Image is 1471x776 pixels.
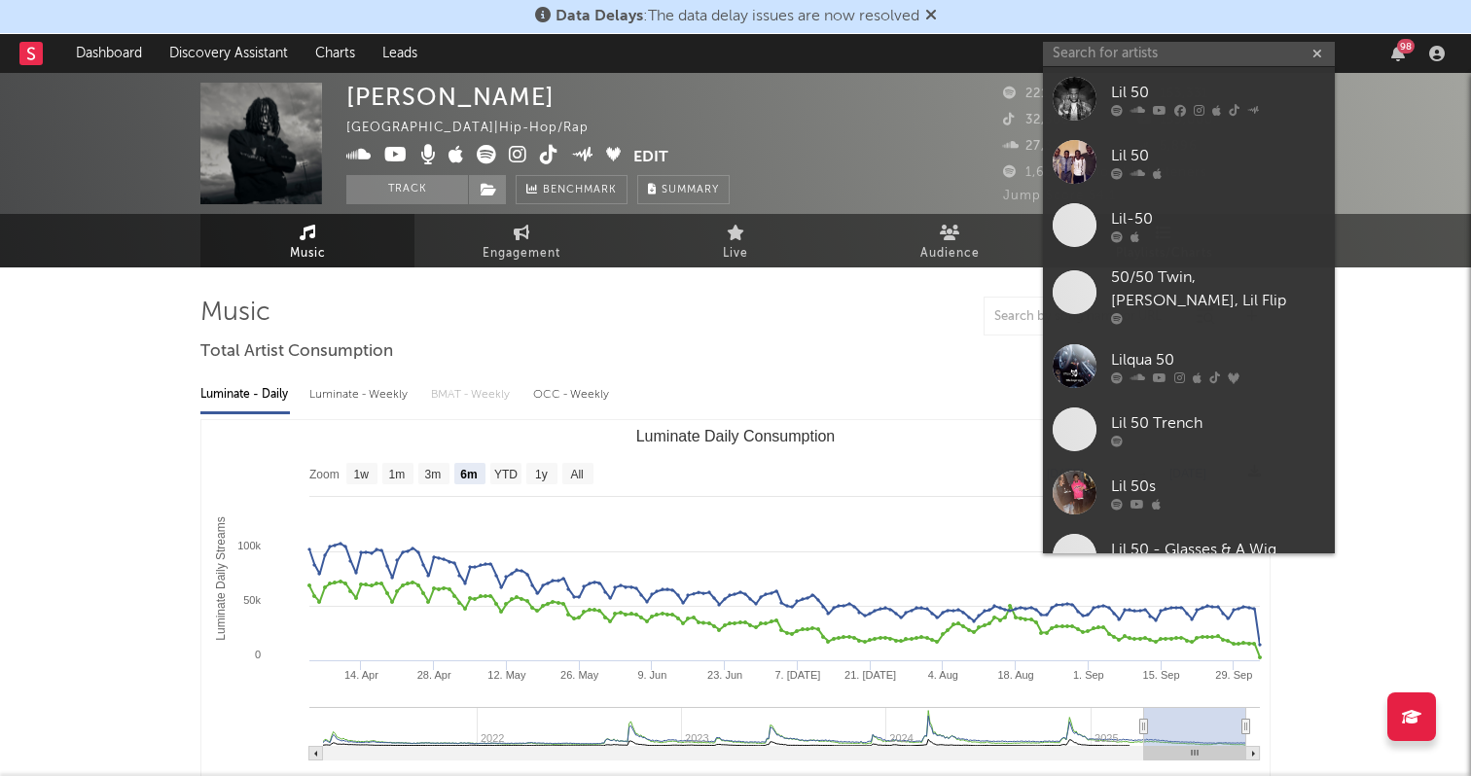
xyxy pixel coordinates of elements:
div: OCC - Weekly [533,378,611,411]
span: Music [290,242,326,265]
a: Charts [302,34,369,73]
a: 50/50 Twin, [PERSON_NAME], Lil Flip [1043,257,1335,335]
span: 27,327 [1003,140,1068,153]
text: 21. [DATE] [844,669,896,681]
text: 14. Apr [344,669,378,681]
a: Lil-50 [1043,194,1335,257]
button: Summary [637,175,730,204]
text: 1w [354,468,370,481]
div: Luminate - Weekly [309,378,412,411]
text: 15. Sep [1143,669,1180,681]
text: 9. Jun [637,669,666,681]
text: Luminate Daily Consumption [636,428,836,444]
text: 3m [425,468,442,481]
text: 6m [460,468,477,481]
span: Audience [920,242,980,265]
a: Lil 50s [1043,461,1335,524]
input: Search for artists [1043,42,1335,66]
a: Lil 50 Trench [1043,398,1335,461]
button: Edit [633,145,668,169]
button: 98 [1391,46,1405,61]
text: 23. Jun [707,669,742,681]
text: 50k [243,594,261,606]
span: Benchmark [543,179,617,202]
span: Jump Score: 54.1 [1003,190,1116,202]
span: Total Artist Consumption [200,340,393,364]
text: 1y [535,468,548,481]
a: Lil 50 - Glasses & A Wig [1043,524,1335,587]
a: Dashboard [62,34,156,73]
span: Summary [662,185,719,195]
a: Music [200,214,414,267]
input: Search by song name or URL [985,309,1190,325]
span: Live [723,242,748,265]
text: 29. Sep [1215,669,1252,681]
div: [GEOGRAPHIC_DATA] | Hip-Hop/Rap [346,117,611,140]
div: Lil 50 - Glasses & A Wig [1111,538,1325,561]
a: Lil 50 [1043,130,1335,194]
text: All [570,468,583,481]
text: Zoom [309,468,340,481]
span: Dismiss [925,9,937,24]
text: 0 [255,649,261,660]
span: 221,704 [1003,88,1077,100]
span: Data Delays [556,9,643,24]
div: Luminate - Daily [200,378,290,411]
a: Audience [843,214,1057,267]
text: 18. Aug [997,669,1033,681]
div: 98 [1397,39,1415,53]
text: YTD [494,468,518,481]
text: 100k [237,540,261,551]
a: Lilqua 50 [1043,335,1335,398]
text: 1m [389,468,406,481]
text: 26. May [560,669,599,681]
div: Lilqua 50 [1111,348,1325,371]
a: Benchmark [516,175,628,204]
text: 4. Aug [928,669,958,681]
span: Engagement [483,242,560,265]
div: Lil-50 [1111,207,1325,230]
text: Luminate Daily Streams [214,516,228,640]
a: Engagement [414,214,628,267]
text: 28. Apr [417,669,451,681]
span: 32,300 [1003,114,1070,126]
span: : The data delay issues are now resolved [556,9,919,24]
text: 7. [DATE] [774,669,820,681]
a: Live [628,214,843,267]
button: Track [346,175,468,204]
div: Lil 50 Trench [1111,411,1325,435]
div: Lil 50 [1111,144,1325,167]
text: 12. May [487,669,526,681]
div: [PERSON_NAME] [346,83,555,111]
div: 50/50 Twin, [PERSON_NAME], Lil Flip [1111,266,1325,313]
div: Lil 50 [1111,81,1325,104]
a: Leads [369,34,431,73]
a: Lil 50 [1043,67,1335,130]
text: 1. Sep [1073,669,1104,681]
span: 1,651,424 Monthly Listeners [1003,166,1207,179]
a: Discovery Assistant [156,34,302,73]
div: Lil 50s [1111,475,1325,498]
